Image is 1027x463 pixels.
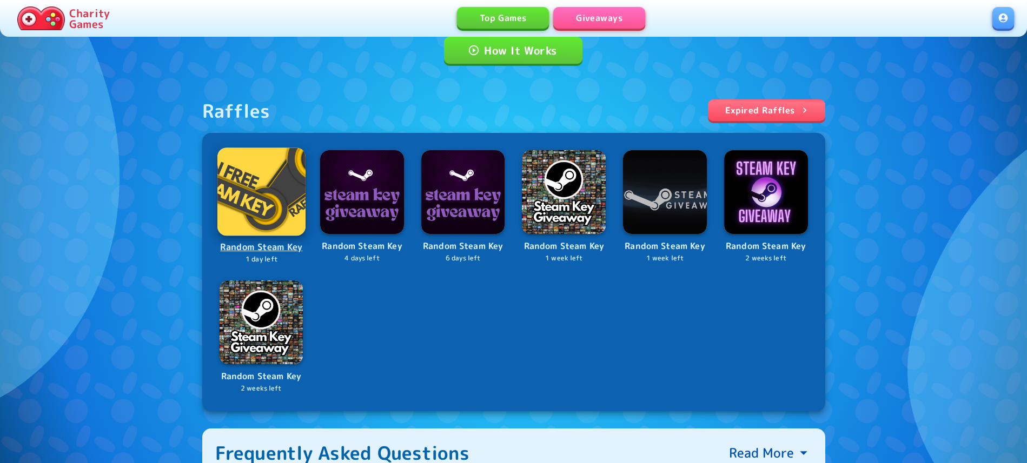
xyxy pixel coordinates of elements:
a: LogoRandom Steam Key2 weeks left [724,150,808,263]
p: Random Steam Key [421,239,505,253]
p: Random Steam Key [320,239,404,253]
p: 1 week left [623,253,707,264]
p: Read More [729,444,794,461]
a: LogoRandom Steam Key1 week left [623,150,707,263]
a: Expired Raffles [708,99,825,121]
img: Logo [522,150,606,234]
a: LogoRandom Steam Key1 day left [218,149,304,264]
p: Random Steam Key [522,239,606,253]
p: 2 weeks left [724,253,808,264]
p: 1 day left [218,254,304,265]
p: 1 week left [522,253,606,264]
img: Logo [421,150,505,234]
a: Top Games [457,7,549,29]
div: Raffles [202,99,270,122]
img: Logo [724,150,808,234]
p: Random Steam Key [218,240,304,254]
a: LogoRandom Steam Key4 days left [320,150,404,263]
a: Giveaways [553,7,645,29]
img: Logo [320,150,404,234]
a: LogoRandom Steam Key1 week left [522,150,606,263]
p: Random Steam Key [623,239,707,253]
p: 6 days left [421,253,505,264]
a: LogoRandom Steam Key6 days left [421,150,505,263]
p: 2 weeks left [220,384,303,394]
a: Charity Games [13,4,114,32]
p: 4 days left [320,253,404,264]
img: Logo [623,150,707,234]
p: Random Steam Key [220,370,303,384]
p: Random Steam Key [724,239,808,253]
a: LogoRandom Steam Key2 weeks left [220,280,303,393]
img: Charity.Games [17,6,65,30]
img: Logo [217,147,305,235]
img: Logo [220,280,303,364]
a: How It Works [444,37,582,64]
p: Charity Games [69,8,110,29]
